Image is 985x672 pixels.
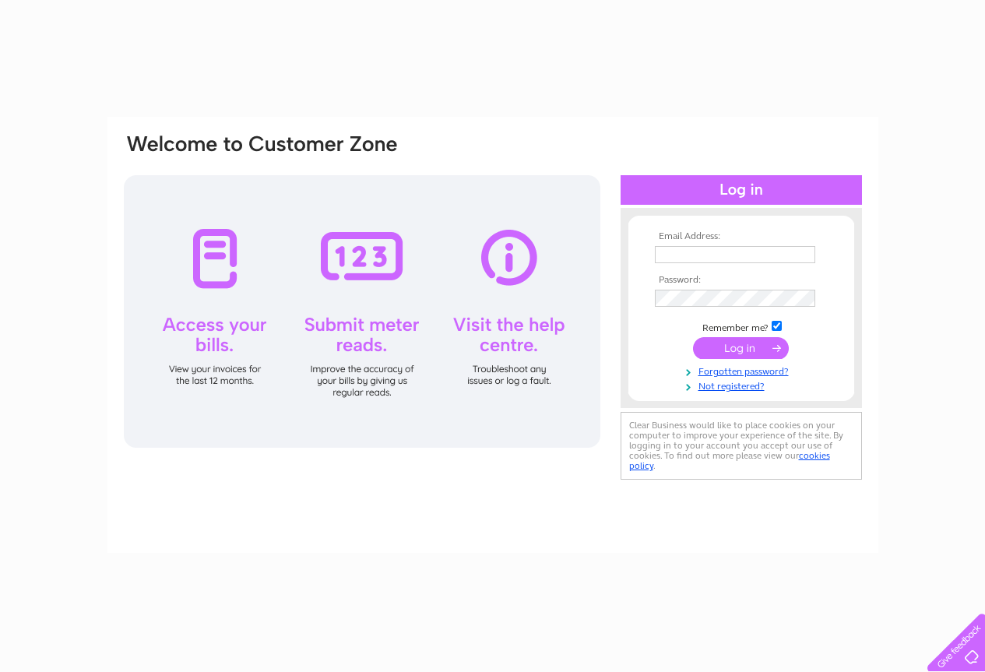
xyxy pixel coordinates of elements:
[651,231,832,242] th: Email Address:
[651,318,832,334] td: Remember me?
[655,378,832,392] a: Not registered?
[651,275,832,286] th: Password:
[655,363,832,378] a: Forgotten password?
[693,337,789,359] input: Submit
[621,412,862,480] div: Clear Business would like to place cookies on your computer to improve your experience of the sit...
[629,450,830,471] a: cookies policy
